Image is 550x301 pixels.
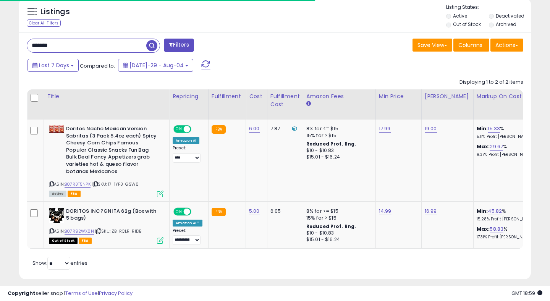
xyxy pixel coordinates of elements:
button: Columns [453,39,489,52]
div: 8% for <= $15 [306,125,370,132]
div: $15.01 - $16.24 [306,236,370,243]
div: Amazon AI * [173,220,202,227]
span: OFF [190,126,202,133]
span: Last 7 Days [39,61,69,69]
div: Clear All Filters [27,19,61,27]
b: Max: [477,143,490,150]
span: ON [174,126,184,133]
span: | SKU: ZB-RCLR-RIDB [95,228,141,234]
div: $10 - $10.83 [306,230,370,236]
span: Columns [458,41,482,49]
small: FBA [212,208,226,216]
a: 19.00 [425,125,437,133]
div: 7.87 [270,125,297,132]
span: ON [174,208,184,215]
button: Last 7 Days [27,59,79,72]
div: 8% for <= $15 [306,208,370,215]
a: 17.99 [379,125,391,133]
div: Fulfillment Cost [270,92,300,108]
span: FBA [68,191,81,197]
h5: Listings [40,6,70,17]
span: All listings currently available for purchase on Amazon [49,191,66,197]
b: Doritos Nacho Mexican Version Sabritas (3 Pack 5.4oz each) Spicy Cheesy Corn Chips Famous Popular... [66,125,159,177]
div: % [477,226,540,240]
div: Markup on Cost [477,92,543,100]
b: Min: [477,125,488,132]
label: Out of Stock [453,21,481,28]
span: [DATE]-29 - Aug-04 [129,61,184,69]
a: 6.00 [249,125,260,133]
div: $10 - $10.83 [306,147,370,154]
button: Save View [412,39,452,52]
a: 45.82 [488,207,502,215]
img: 515oZQdfT0L._SL40_.jpg [49,208,64,223]
label: Archived [496,21,516,28]
a: 58.83 [490,225,503,233]
div: Amazon Fees [306,92,372,100]
strong: Copyright [8,290,36,297]
a: Privacy Policy [99,290,133,297]
div: $15.01 - $16.24 [306,154,370,160]
div: Cost [249,92,264,100]
p: Listing States: [446,4,531,11]
b: Max: [477,225,490,233]
a: 14.99 [379,207,391,215]
span: | SKU: 17-1YF3-GSW8 [92,181,139,187]
p: 15.28% Profit [PERSON_NAME] [477,217,540,222]
a: 15.33 [488,125,500,133]
div: ASIN: [49,125,163,196]
label: Deactivated [496,13,524,19]
span: Compared to: [80,62,115,70]
button: Filters [164,39,194,52]
div: Displaying 1 to 2 of 2 items [459,79,523,86]
a: 29.67 [490,143,503,150]
div: % [477,143,540,157]
b: DORITOS INC?GNITA 62g (Box with 5 bags) [66,208,159,224]
a: Terms of Use [65,290,98,297]
p: 9.37% Profit [PERSON_NAME] [477,152,540,157]
small: Amazon Fees. [306,100,311,107]
div: Min Price [379,92,418,100]
div: 15% for > $15 [306,132,370,139]
div: Fulfillment [212,92,243,100]
a: 5.00 [249,207,260,215]
p: 5.11% Profit [PERSON_NAME] [477,134,540,139]
div: ASIN: [49,208,163,243]
button: Actions [490,39,523,52]
div: Repricing [173,92,205,100]
span: All listings that are currently out of stock and unavailable for purchase on Amazon [49,238,78,244]
b: Reduced Prof. Rng. [306,223,356,230]
div: Preset: [173,228,202,245]
a: 16.99 [425,207,437,215]
b: Reduced Prof. Rng. [306,141,356,147]
div: [PERSON_NAME] [425,92,470,100]
div: 6.05 [270,208,297,215]
th: The percentage added to the cost of goods (COGS) that forms the calculator for Min & Max prices. [473,89,546,120]
b: Min: [477,207,488,215]
div: Preset: [173,146,202,163]
div: Amazon AI [173,137,199,144]
p: 17.31% Profit [PERSON_NAME] [477,235,540,240]
span: Show: entries [32,259,87,267]
span: FBA [79,238,92,244]
div: Title [47,92,166,100]
img: 51WM-rVYcXL._SL40_.jpg [49,125,64,133]
span: OFF [190,208,202,215]
div: % [477,125,540,139]
label: Active [453,13,467,19]
small: FBA [212,125,226,134]
div: % [477,208,540,222]
button: [DATE]-29 - Aug-04 [118,59,193,72]
a: B07R3T5NPK [65,181,91,188]
div: 15% for > $15 [306,215,370,222]
span: 2025-08-13 18:59 GMT [511,290,542,297]
a: B07R92WX8N [65,228,94,235]
div: seller snap | | [8,290,133,297]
